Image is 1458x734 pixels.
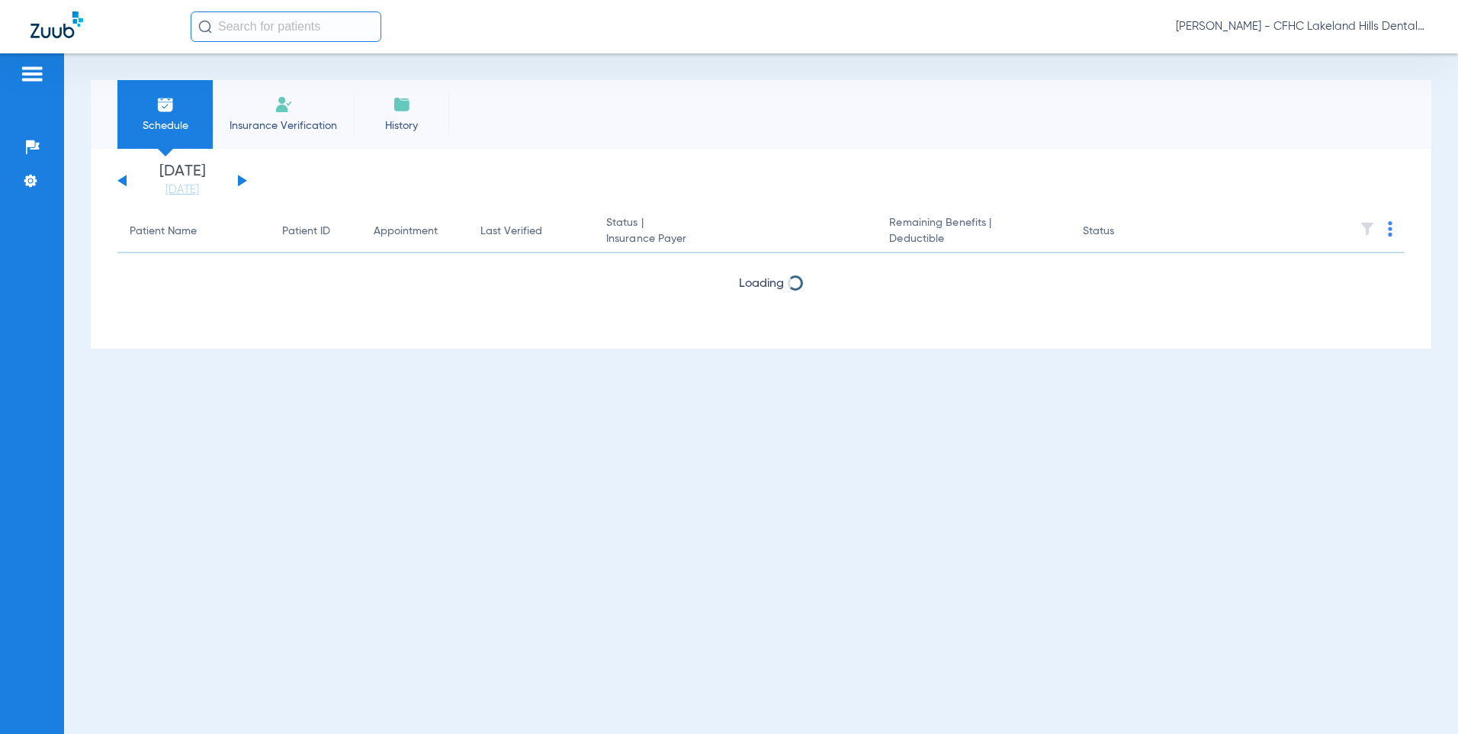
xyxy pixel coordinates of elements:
[282,224,330,240] div: Patient ID
[136,182,228,198] a: [DATE]
[275,95,293,114] img: Manual Insurance Verification
[480,224,582,240] div: Last Verified
[393,95,411,114] img: History
[130,224,197,240] div: Patient Name
[374,224,438,240] div: Appointment
[20,65,44,83] img: hamburger-icon
[224,118,342,134] span: Insurance Verification
[1360,221,1375,237] img: filter.svg
[191,11,381,42] input: Search for patients
[365,118,438,134] span: History
[130,224,258,240] div: Patient Name
[889,231,1058,247] span: Deductible
[594,211,877,253] th: Status |
[1176,19,1427,34] span: [PERSON_NAME] - CFHC Lakeland Hills Dental
[739,278,784,290] span: Loading
[480,224,542,240] div: Last Verified
[198,20,212,34] img: Search Icon
[129,118,201,134] span: Schedule
[1388,221,1392,237] img: group-dot-blue.svg
[877,211,1070,253] th: Remaining Benefits |
[606,231,865,247] span: Insurance Payer
[136,164,228,198] li: [DATE]
[374,224,456,240] div: Appointment
[31,11,83,38] img: Zuub Logo
[156,95,175,114] img: Schedule
[282,224,349,240] div: Patient ID
[1071,211,1174,253] th: Status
